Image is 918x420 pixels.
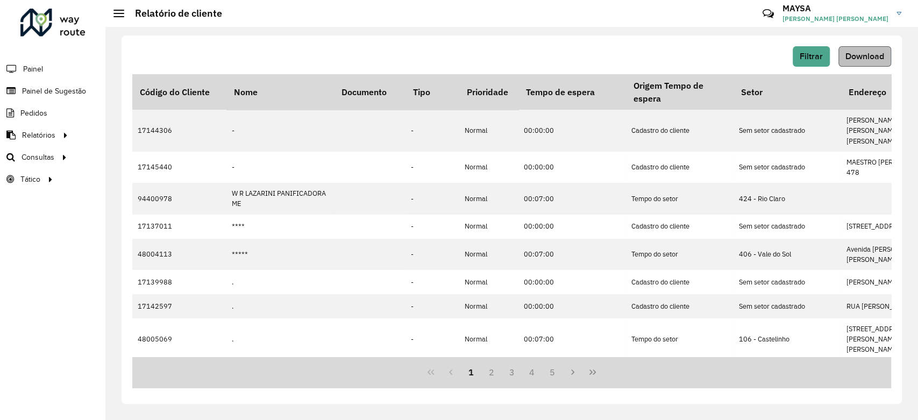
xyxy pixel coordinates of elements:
[405,294,459,318] td: -
[405,74,459,110] th: Tipo
[838,46,891,67] button: Download
[518,152,626,183] td: 00:00:00
[626,74,734,110] th: Origem Tempo de espera
[626,239,734,270] td: Tempo do setor
[800,52,823,61] span: Filtrar
[459,110,518,152] td: Normal
[459,215,518,239] td: Normal
[626,294,734,318] td: Cadastro do cliente
[20,108,47,119] span: Pedidos
[734,215,841,239] td: Sem setor cadastrado
[734,270,841,294] td: Sem setor cadastrado
[734,239,841,270] td: 406 - Vale do Sol
[518,239,626,270] td: 00:07:00
[132,270,226,294] td: 17139988
[132,110,226,152] td: 17144306
[518,74,626,110] th: Tempo de espera
[405,239,459,270] td: -
[226,270,334,294] td: .
[132,318,226,360] td: 48005069
[563,362,583,382] button: Next Page
[23,63,43,75] span: Painel
[226,74,334,110] th: Nome
[405,318,459,360] td: -
[461,362,481,382] button: 1
[518,270,626,294] td: 00:00:00
[734,110,841,152] td: Sem setor cadastrado
[734,183,841,214] td: 424 - Rio Claro
[518,318,626,360] td: 00:07:00
[405,270,459,294] td: -
[522,362,542,382] button: 4
[459,294,518,318] td: Normal
[518,183,626,214] td: 00:07:00
[459,152,518,183] td: Normal
[226,294,334,318] td: .
[626,110,734,152] td: Cadastro do cliente
[459,183,518,214] td: Normal
[132,294,226,318] td: 17142597
[405,152,459,183] td: -
[734,152,841,183] td: Sem setor cadastrado
[132,183,226,214] td: 94400978
[582,362,603,382] button: Last Page
[124,8,222,19] h2: Relatório de cliente
[782,14,888,24] span: [PERSON_NAME] [PERSON_NAME]
[518,294,626,318] td: 00:00:00
[405,110,459,152] td: -
[20,174,40,185] span: Tático
[518,110,626,152] td: 00:00:00
[459,74,518,110] th: Prioridade
[518,215,626,239] td: 00:00:00
[22,86,86,97] span: Painel de Sugestão
[22,152,54,163] span: Consultas
[226,318,334,360] td: .
[782,3,888,13] h3: MAYSA
[226,110,334,152] td: -
[405,215,459,239] td: -
[405,183,459,214] td: -
[226,152,334,183] td: -
[626,318,734,360] td: Tempo do setor
[132,239,226,270] td: 48004113
[502,362,522,382] button: 3
[757,2,780,25] a: Contato Rápido
[459,239,518,270] td: Normal
[626,215,734,239] td: Cadastro do cliente
[734,74,841,110] th: Setor
[334,74,405,110] th: Documento
[459,270,518,294] td: Normal
[132,74,226,110] th: Código do Cliente
[226,183,334,214] td: W R LAZARINI PANIFICADORA ME
[734,294,841,318] td: Sem setor cadastrado
[542,362,563,382] button: 5
[626,270,734,294] td: Cadastro do cliente
[132,152,226,183] td: 17145440
[734,318,841,360] td: 106 - Castelinho
[459,318,518,360] td: Normal
[626,152,734,183] td: Cadastro do cliente
[481,362,502,382] button: 2
[132,215,226,239] td: 17137011
[793,46,830,67] button: Filtrar
[22,130,55,141] span: Relatórios
[626,183,734,214] td: Tempo do setor
[845,52,884,61] span: Download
